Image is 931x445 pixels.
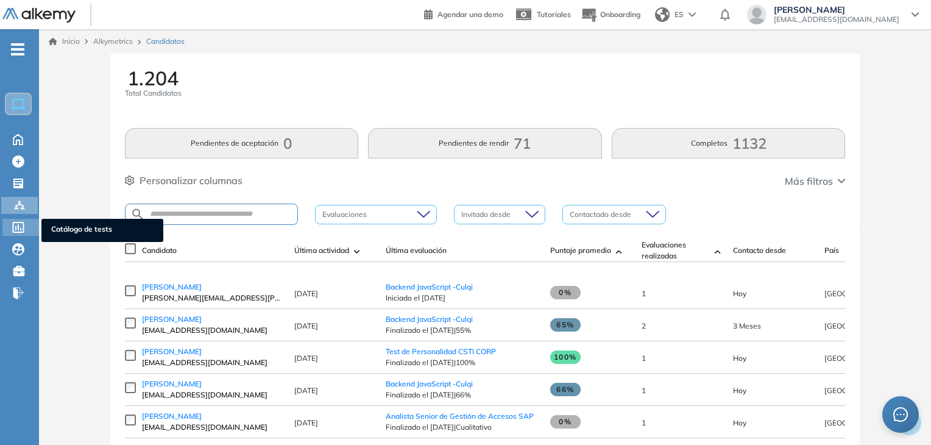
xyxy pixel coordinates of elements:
[537,10,571,19] span: Tutoriales
[142,379,282,390] a: [PERSON_NAME]
[142,245,177,256] span: Candidato
[774,5,899,15] span: [PERSON_NAME]
[386,379,473,388] a: Backend JavaScript -Culqi
[125,173,242,188] button: Personalizar columnas
[142,411,202,421] span: [PERSON_NAME]
[600,10,640,19] span: Onboarding
[386,390,538,400] span: Finalizado el [DATE] | 66%
[386,315,473,324] a: Backend JavaScript -Culqi
[386,422,538,433] span: Finalizado el [DATE] | Cualitativo
[125,88,182,99] span: Total Candidatos
[142,325,282,336] span: [EMAIL_ADDRESS][DOMAIN_NAME]
[294,418,318,427] span: [DATE]
[386,347,496,356] a: Test de Personalidad CSTI CORP
[142,411,282,422] a: [PERSON_NAME]
[127,68,179,88] span: 1.204
[550,383,581,396] span: 66%
[581,2,640,28] button: Onboarding
[386,293,538,304] span: Iniciado el [DATE]
[824,321,901,330] span: [GEOGRAPHIC_DATA]
[824,245,839,256] span: País
[824,354,901,363] span: [GEOGRAPHIC_DATA]
[616,250,622,254] img: [missing "en.ARROW_ALT" translation]
[550,351,581,364] span: 100%
[142,390,282,400] span: [EMAIL_ADDRESS][DOMAIN_NAME]
[550,245,611,256] span: Puntaje promedio
[386,411,534,421] a: Analista Senior de Gestión de Accesos SAP
[733,386,746,395] span: 19-sep-2025
[294,321,318,330] span: [DATE]
[146,36,185,47] span: Candidatos
[142,347,202,356] span: [PERSON_NAME]
[142,282,282,293] a: [PERSON_NAME]
[437,10,503,19] span: Agendar una demo
[733,418,746,427] span: 19-sep-2025
[642,321,646,330] span: 2
[11,48,24,51] i: -
[93,37,133,46] span: Alkymetrics
[674,9,684,20] span: ES
[142,314,282,325] a: [PERSON_NAME]
[550,286,581,299] span: 0%
[550,415,581,429] span: 0%
[733,289,746,298] span: 19-sep-2025
[642,289,646,298] span: 1
[642,418,646,427] span: 1
[550,318,581,332] span: 65%
[774,15,899,24] span: [EMAIL_ADDRESS][DOMAIN_NAME]
[386,282,473,291] a: Backend JavaScript -Culqi
[142,346,282,357] a: [PERSON_NAME]
[294,386,318,395] span: [DATE]
[689,12,696,17] img: arrow
[354,250,360,254] img: [missing "en.ARROW_ALT" translation]
[785,174,845,188] button: Más filtros
[642,240,710,262] span: Evaluaciones realizadas
[2,8,76,23] img: Logo
[140,173,242,188] span: Personalizar columnas
[386,357,538,368] span: Finalizado el [DATE] | 100%
[142,282,202,291] span: [PERSON_NAME]
[130,207,145,222] img: SEARCH_ALT
[142,379,202,388] span: [PERSON_NAME]
[733,321,761,330] span: 22-may-2025
[386,325,538,336] span: Finalizado el [DATE] | 55%
[386,245,447,256] span: Última evaluación
[733,245,786,256] span: Contacto desde
[733,354,746,363] span: 19-sep-2025
[368,128,602,158] button: Pendientes de rendir71
[655,7,670,22] img: world
[824,289,901,298] span: [GEOGRAPHIC_DATA]
[125,128,359,158] button: Pendientes de aceptación0
[893,407,908,422] span: message
[642,354,646,363] span: 1
[824,418,901,427] span: [GEOGRAPHIC_DATA]
[142,293,282,304] span: [PERSON_NAME][EMAIL_ADDRESS][PERSON_NAME][PERSON_NAME][DOMAIN_NAME]
[49,36,80,47] a: Inicio
[715,250,721,254] img: [missing "en.ARROW_ALT" translation]
[642,386,646,395] span: 1
[294,245,349,256] span: Última actividad
[294,289,318,298] span: [DATE]
[142,422,282,433] span: [EMAIL_ADDRESS][DOMAIN_NAME]
[51,224,154,237] span: Catálogo de tests
[785,174,833,188] span: Más filtros
[142,315,202,324] span: [PERSON_NAME]
[612,128,846,158] button: Completos1132
[424,6,503,21] a: Agendar una demo
[824,386,901,395] span: [GEOGRAPHIC_DATA]
[142,357,282,368] span: [EMAIL_ADDRESS][DOMAIN_NAME]
[294,354,318,363] span: [DATE]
